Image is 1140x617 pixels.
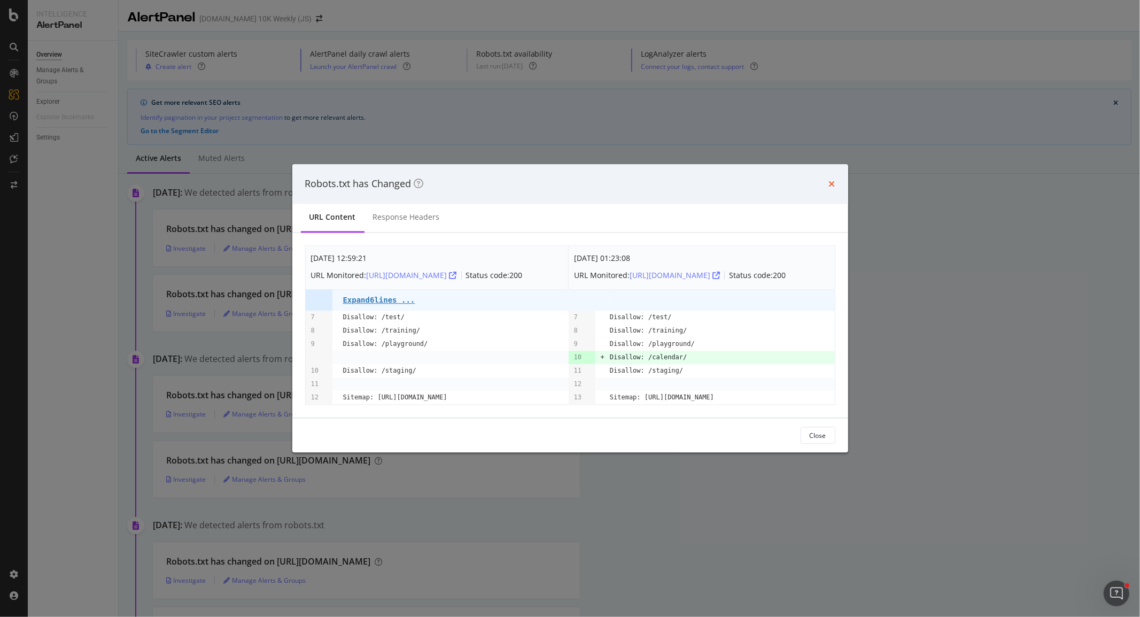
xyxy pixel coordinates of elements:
[610,338,695,351] pre: Disallow: /playground/
[311,338,315,351] pre: 9
[574,365,581,378] pre: 11
[610,391,714,405] pre: Sitemap: [URL][DOMAIN_NAME]
[574,378,581,391] pre: 12
[311,365,319,378] pre: 10
[311,325,315,338] pre: 8
[574,267,786,284] div: URL Monitored: Status code: 200
[311,391,319,405] pre: 12
[343,365,416,378] pre: Disallow: /staging/
[343,296,415,304] pre: Expand 6 lines ...
[601,351,604,365] pre: +
[829,177,835,191] div: times
[610,311,672,325] pre: Disallow: /test/
[610,365,683,378] pre: Disallow: /staging/
[292,164,848,452] div: modal
[574,325,578,338] pre: 8
[343,338,428,351] pre: Disallow: /playground/
[367,270,457,280] a: [URL][DOMAIN_NAME]
[630,270,720,281] div: [URL][DOMAIN_NAME]
[311,378,319,391] pre: 11
[311,267,523,284] div: URL Monitored: Status code: 200
[343,311,405,325] pre: Disallow: /test/
[630,270,720,280] a: [URL][DOMAIN_NAME]
[367,267,457,284] button: [URL][DOMAIN_NAME]
[305,177,424,191] div: Robots.txt has Changed
[309,212,356,222] div: URL Content
[810,431,826,440] div: Close
[1104,581,1129,606] iframe: Intercom live chat
[610,325,687,338] pre: Disallow: /training/
[574,338,578,351] pre: 9
[343,391,447,405] pre: Sitemap: [URL][DOMAIN_NAME]
[801,427,835,444] button: Close
[367,270,457,281] div: [URL][DOMAIN_NAME]
[343,325,421,338] pre: Disallow: /training/
[574,251,786,265] div: [DATE] 01:23:08
[373,212,440,222] div: Response Headers
[574,391,581,405] pre: 13
[574,311,578,325] pre: 7
[630,267,720,284] button: [URL][DOMAIN_NAME]
[311,311,315,325] pre: 7
[610,351,687,365] pre: Disallow: /calendar/
[311,251,523,265] div: [DATE] 12:59:21
[574,351,581,365] pre: 10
